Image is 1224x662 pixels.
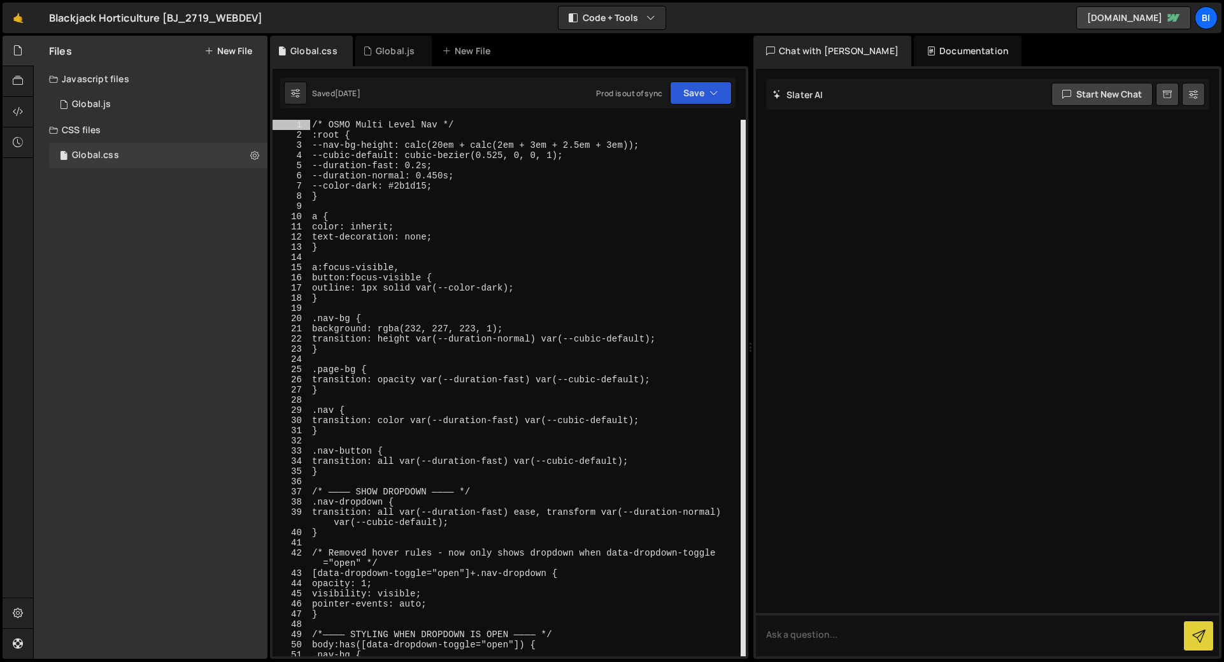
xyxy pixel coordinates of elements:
div: Saved [312,88,360,99]
div: 42 [273,548,310,568]
div: 47 [273,609,310,619]
div: 19 [273,303,310,313]
div: 49 [273,630,310,640]
div: 7 [273,181,310,191]
div: 23 [273,344,310,354]
div: 50 [273,640,310,650]
a: Bi [1195,6,1218,29]
div: 12 [273,232,310,242]
div: 35 [273,466,310,477]
div: 2 [273,130,310,140]
button: Save [670,82,732,104]
div: 31 [273,426,310,436]
div: 41 [273,538,310,548]
div: 34 [273,456,310,466]
div: 48 [273,619,310,630]
div: 3 [273,140,310,150]
h2: Files [49,44,72,58]
div: 13 [273,242,310,252]
div: 10 [273,212,310,222]
div: Prod is out of sync [596,88,662,99]
div: 16 [273,273,310,283]
div: Chat with [PERSON_NAME] [753,36,911,66]
div: 32 [273,436,310,446]
button: Start new chat [1051,83,1153,106]
div: Global.js [72,99,111,110]
div: 8 [273,191,310,201]
div: 1 [273,120,310,130]
div: Global.js [376,45,415,57]
div: 46 [273,599,310,609]
div: 27 [273,385,310,395]
div: 45 [273,589,310,599]
div: 44 [273,579,310,589]
div: 22 [273,334,310,344]
div: 30 [273,415,310,426]
div: 6 [273,171,310,181]
button: Code + Tools [559,6,665,29]
div: 36 [273,477,310,487]
div: Documentation [914,36,1021,66]
a: [DOMAIN_NAME] [1076,6,1191,29]
div: 28 [273,395,310,405]
div: 16258/43966.css [49,143,267,168]
div: 20 [273,313,310,324]
div: 14 [273,252,310,263]
div: 43 [273,568,310,579]
div: 16258/43868.js [49,92,267,117]
h2: Slater AI [772,89,823,101]
div: 33 [273,446,310,456]
div: 37 [273,487,310,497]
div: 24 [273,354,310,364]
div: 11 [273,222,310,232]
div: 21 [273,324,310,334]
div: Blackjack Horticulture [BJ_2719_WEBDEV] [49,10,262,25]
div: 15 [273,263,310,273]
div: 18 [273,293,310,303]
div: 25 [273,364,310,375]
div: 51 [273,650,310,660]
div: Global.css [290,45,338,57]
div: 38 [273,497,310,507]
div: 26 [273,375,310,385]
div: 29 [273,405,310,415]
div: Javascript files [34,66,267,92]
div: 9 [273,201,310,212]
div: New File [442,45,495,57]
div: 39 [273,507,310,528]
div: Global.css [72,150,119,161]
div: CSS files [34,117,267,143]
div: 5 [273,161,310,171]
div: 17 [273,283,310,293]
div: 4 [273,150,310,161]
div: [DATE] [335,88,360,99]
div: 40 [273,528,310,538]
a: 🤙 [3,3,34,33]
button: New File [204,46,252,56]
